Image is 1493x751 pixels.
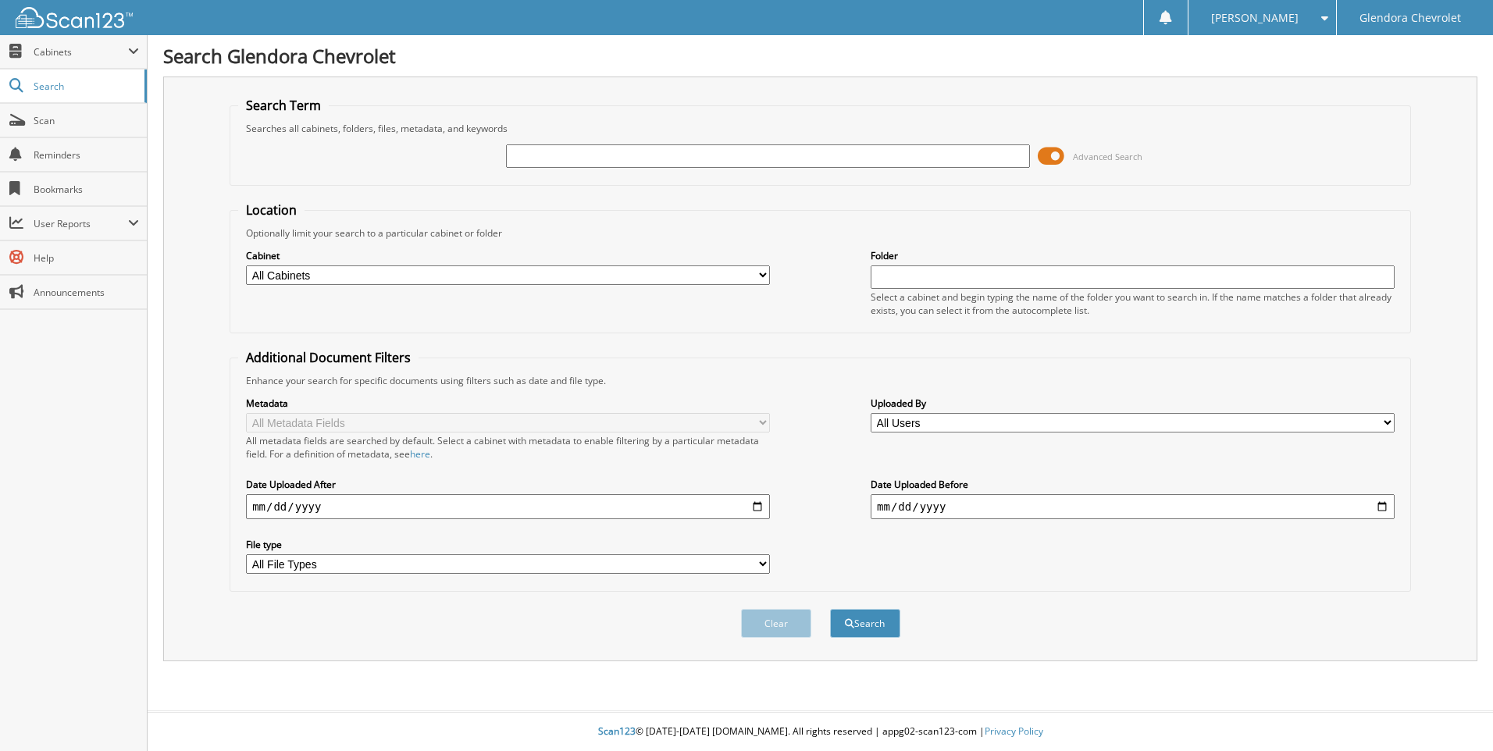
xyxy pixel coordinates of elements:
div: Enhance your search for specific documents using filters such as date and file type. [238,374,1402,387]
img: scan123-logo-white.svg [16,7,133,28]
input: end [871,494,1395,519]
legend: Additional Document Filters [238,349,419,366]
div: Optionally limit your search to a particular cabinet or folder [238,226,1402,240]
span: Search [34,80,137,93]
span: Advanced Search [1073,151,1142,162]
label: Uploaded By [871,397,1395,410]
legend: Location [238,201,305,219]
div: Searches all cabinets, folders, files, metadata, and keywords [238,122,1402,135]
label: File type [246,538,770,551]
h1: Search Glendora Chevrolet [163,43,1477,69]
label: Metadata [246,397,770,410]
button: Clear [741,609,811,638]
span: Cabinets [34,45,128,59]
div: Select a cabinet and begin typing the name of the folder you want to search in. If the name match... [871,290,1395,317]
span: User Reports [34,217,128,230]
span: Help [34,251,139,265]
span: Glendora Chevrolet [1359,13,1461,23]
span: [PERSON_NAME] [1211,13,1299,23]
label: Cabinet [246,249,770,262]
label: Date Uploaded Before [871,478,1395,491]
div: All metadata fields are searched by default. Select a cabinet with metadata to enable filtering b... [246,434,770,461]
div: © [DATE]-[DATE] [DOMAIN_NAME]. All rights reserved | appg02-scan123-com | [148,713,1493,751]
label: Date Uploaded After [246,478,770,491]
button: Search [830,609,900,638]
span: Scan [34,114,139,127]
span: Announcements [34,286,139,299]
label: Folder [871,249,1395,262]
legend: Search Term [238,97,329,114]
input: start [246,494,770,519]
span: Reminders [34,148,139,162]
a: here [410,447,430,461]
span: Bookmarks [34,183,139,196]
span: Scan123 [598,724,636,738]
a: Privacy Policy [985,724,1043,738]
